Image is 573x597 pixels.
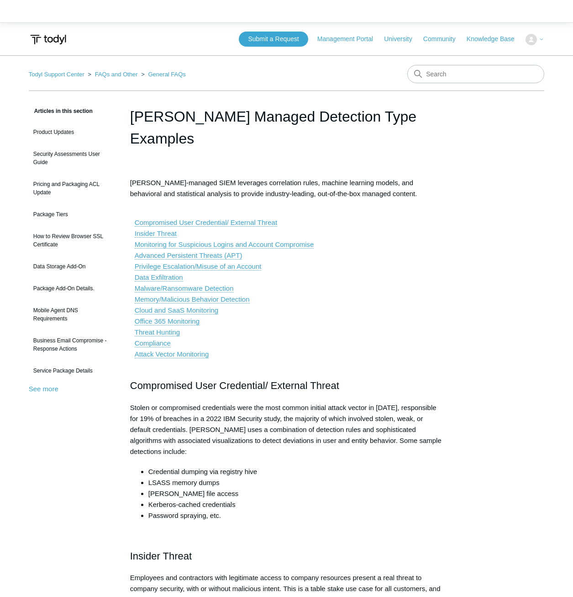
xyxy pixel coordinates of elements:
a: Cloud and SaaS Monitoring [135,306,218,314]
a: Security Assessments User Guide [29,145,116,171]
a: Business Email Compromise - Response Actions [29,332,116,357]
img: Todyl Support Center Help Center home page [29,31,68,48]
a: Threat Hunting [135,328,180,336]
a: General FAQs [148,71,186,78]
h2: Insider Threat [130,548,443,564]
span: Articles in this section [29,108,93,114]
a: FAQs and Other [95,71,138,78]
li: Credential dumping via registry hive [148,466,443,477]
li: General FAQs [139,71,186,78]
a: Malware/Ransomware Detection [135,284,234,293]
input: Search [407,65,544,83]
a: Package Add-On Details. [29,280,116,297]
a: Service Package Details [29,362,116,379]
a: Product Updates [29,123,116,141]
a: Pricing and Packaging ACL Update [29,176,116,201]
a: Office 365 Monitoring [135,317,200,325]
a: Community [423,34,465,44]
a: Insider Threat [135,229,177,238]
a: Memory/Malicious Behavior Detection [135,295,250,304]
a: Data Exfiltration [135,273,183,282]
a: Todyl Support Center [29,71,84,78]
p: Stolen or compromised credentials were the most common initial attack vector in [DATE], responsib... [130,402,443,457]
a: How to Review Browser SSL Certificate [29,228,116,253]
a: Compliance [135,339,171,347]
li: [PERSON_NAME] file access [148,488,443,499]
a: Compromised User Credential/ External Threat [135,219,277,227]
p: [PERSON_NAME]-managed SIEM leverages correlation rules, machine learning models, and behavioral a... [130,177,443,199]
a: Package Tiers [29,206,116,223]
li: LSASS memory dumps [148,477,443,488]
a: Advanced Persistent Threats (APT) [135,251,242,260]
a: University [384,34,421,44]
a: Mobile Agent DNS Requirements [29,302,116,327]
a: Attack Vector Monitoring [135,350,209,358]
a: Knowledge Base [467,34,524,44]
a: Submit a Request [239,32,308,47]
li: Todyl Support Center [29,71,86,78]
li: Kerberos-cached credentials [148,499,443,510]
h1: Todyl Cloud Managed Detection Type Examples [130,106,443,149]
a: Data Storage Add-On [29,258,116,275]
li: Password spraying, etc. [148,510,443,521]
a: Management Portal [317,34,382,44]
li: FAQs and Other [86,71,140,78]
a: See more [29,385,58,393]
a: Privilege Escalation/Misuse of an Account [135,262,262,271]
a: Monitoring for Suspicious Logins and Account Compromise [135,240,314,249]
h2: Compromised User Credential/ External Threat [130,378,443,394]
